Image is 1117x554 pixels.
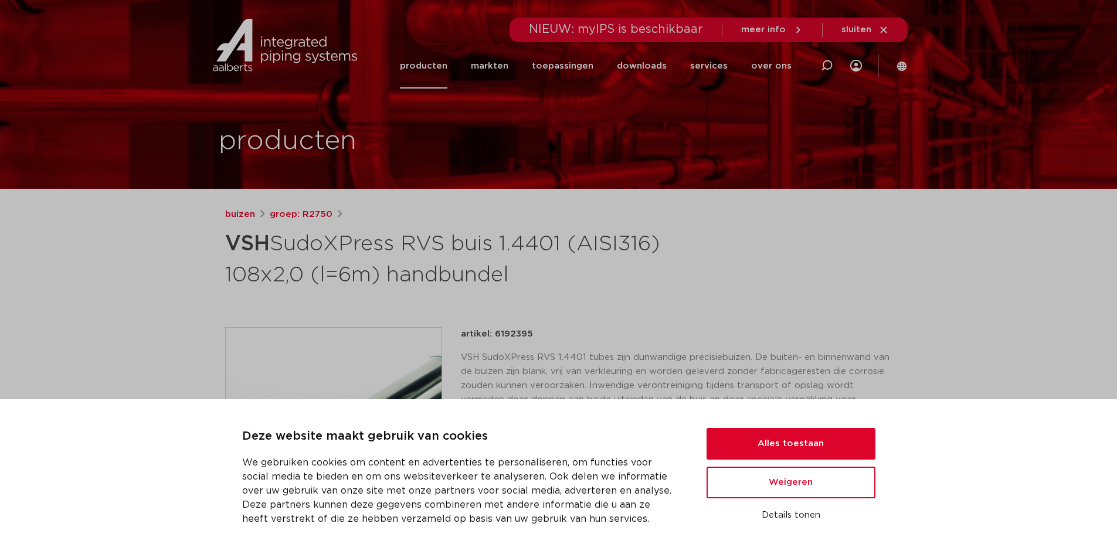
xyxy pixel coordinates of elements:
button: Weigeren [707,467,875,498]
a: buizen [225,208,255,222]
a: markten [471,43,508,89]
strong: VSH [225,233,270,254]
a: services [690,43,728,89]
p: Deze website maakt gebruik van cookies [242,427,678,446]
a: toepassingen [532,43,593,89]
a: meer info [741,25,803,35]
p: artikel: 6192395 [461,327,533,341]
span: NIEUW: myIPS is beschikbaar [529,23,703,35]
p: We gebruiken cookies om content en advertenties te personaliseren, om functies voor social media ... [242,456,678,526]
a: over ons [751,43,792,89]
a: groep: R2750 [270,208,332,222]
button: Details tonen [707,505,875,525]
h1: SudoXPress RVS buis 1.4401 (AISI316) 108x2,0 (l=6m) handbundel [225,226,666,290]
span: sluiten [841,25,871,34]
a: producten [400,43,447,89]
nav: Menu [400,43,792,89]
a: downloads [617,43,667,89]
button: Alles toestaan [707,428,875,460]
h1: producten [219,123,357,160]
a: sluiten [841,25,889,35]
img: Product Image for VSH SudoXPress RVS buis 1.4401 (AISI316) 108x2,0 (l=6m) handbundel [226,328,442,543]
span: meer info [741,25,786,34]
p: VSH SudoXPress RVS 1.4401 tubes zijn dunwandige precisiebuizen. De buiten- en binnenwand van de b... [461,351,892,421]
